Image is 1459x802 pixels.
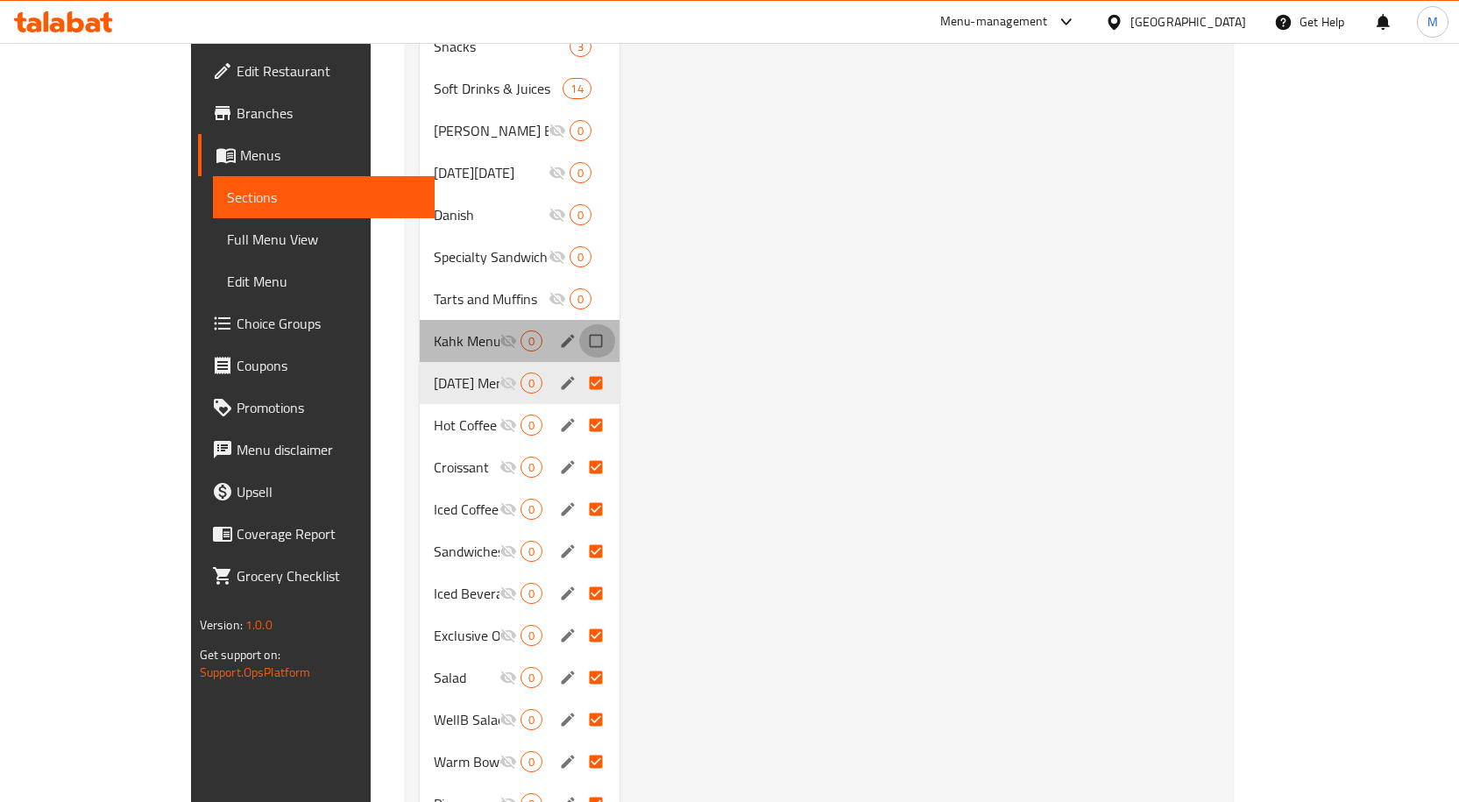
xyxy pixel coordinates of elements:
span: Full Menu View [227,229,421,250]
div: [DATE] Menu0edit [420,362,620,404]
svg: Inactive section [549,290,566,308]
span: Version: [200,614,243,636]
div: Kahk Menu [434,330,499,351]
span: Grocery Checklist [237,565,421,586]
div: items [570,162,591,183]
span: 0 [521,628,542,644]
button: edit [556,540,583,563]
div: Hot Coffee0edit [420,404,620,446]
span: 0 [521,586,542,602]
svg: Inactive section [499,500,517,518]
svg: Inactive section [549,206,566,224]
span: 0 [521,543,542,560]
div: items [521,541,542,562]
svg: Inactive section [499,585,517,602]
div: items [521,415,542,436]
span: 0 [521,754,542,770]
div: Kahk Menu0edit [420,320,620,362]
div: items [521,583,542,604]
span: Get support on: [200,643,280,666]
svg: Inactive section [499,458,517,476]
button: edit [556,666,583,689]
div: items [570,204,591,225]
span: Iced Coffee [434,499,499,520]
span: 3 [570,39,591,55]
div: [DATE][DATE]0 [420,152,620,194]
span: Hot Coffee [434,415,499,436]
div: items [521,751,542,772]
a: Grocery Checklist [198,555,435,597]
button: edit [556,372,583,394]
span: 0 [570,207,591,224]
div: WellB Salad0edit [420,699,620,741]
span: 14 [563,81,590,97]
span: Warm Bowls & Wraps [434,751,499,772]
div: Black Friday [434,162,549,183]
a: Branches [198,92,435,134]
span: 0 [521,712,542,728]
span: Choice Groups [237,313,421,334]
svg: Inactive section [499,711,517,728]
div: items [521,625,542,646]
span: Coverage Report [237,523,421,544]
a: Edit Menu [213,260,435,302]
span: Soft Drinks & Juices [434,78,563,99]
div: Specialty Sandwiches0 [420,236,620,278]
button: edit [556,456,583,479]
svg: Inactive section [499,627,517,644]
div: Croissant0edit [420,446,620,488]
span: 0 [570,123,591,139]
svg: Inactive section [499,669,517,686]
div: items [521,667,542,688]
a: Edit Restaurant [198,50,435,92]
button: edit [556,750,583,773]
div: items [570,36,591,57]
svg: Inactive section [549,164,566,181]
a: Coupons [198,344,435,387]
div: Sandwiches [434,541,499,562]
button: edit [556,624,583,647]
a: Coverage Report [198,513,435,555]
button: edit [556,498,583,521]
span: Snacks [434,36,570,57]
a: Menus [198,134,435,176]
span: Menu disclaimer [237,439,421,460]
span: [PERSON_NAME] Boxes [434,120,549,141]
span: Edit Restaurant [237,60,421,82]
div: Sandwiches0edit [420,530,620,572]
span: 0 [521,375,542,392]
span: Tarts and Muffins [434,288,549,309]
span: 0 [521,417,542,434]
span: Specialty Sandwiches [434,246,549,267]
button: edit [556,330,583,352]
div: items [521,373,542,394]
span: WellB Salad [434,709,499,730]
div: Iced Coffee0edit [420,488,620,530]
a: Menu disclaimer [198,429,435,471]
div: Butler Boxes [434,120,549,141]
span: Iced Beverages [434,583,499,604]
div: items [570,246,591,267]
div: Snacks3 [420,25,620,67]
span: Coupons [237,355,421,376]
span: Menus [240,145,421,166]
div: Soft Drinks & Juices14 [420,67,620,110]
svg: Inactive section [499,416,517,434]
div: Salad0edit [420,657,620,699]
a: Full Menu View [213,218,435,260]
div: [PERSON_NAME] Boxes0 [420,110,620,152]
span: M [1427,12,1438,32]
span: Promotions [237,397,421,418]
svg: Inactive section [499,332,517,350]
a: Support.OpsPlatform [200,661,311,684]
span: [DATE] Menu [434,373,499,394]
div: items [563,78,591,99]
a: Promotions [198,387,435,429]
span: Edit Menu [227,271,421,292]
